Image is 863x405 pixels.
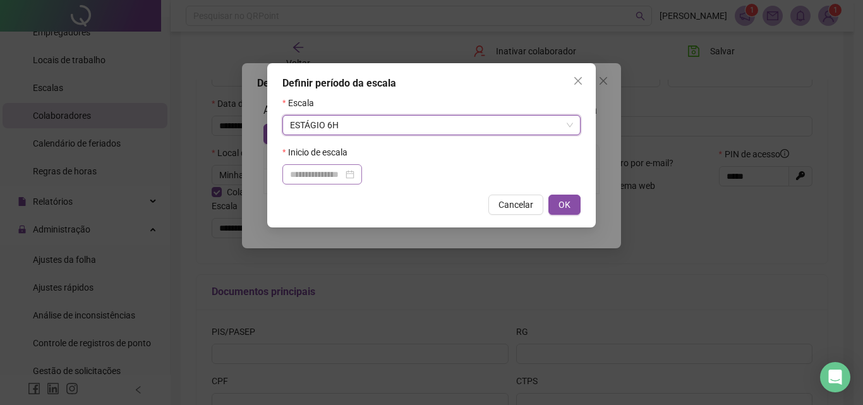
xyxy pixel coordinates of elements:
[568,71,588,91] button: Close
[488,195,543,215] button: Cancelar
[558,198,570,212] span: OK
[290,116,573,135] span: ESTÁGIO 6H
[820,362,850,392] div: Open Intercom Messenger
[498,198,533,212] span: Cancelar
[282,145,356,159] label: Inicio de escala
[548,195,581,215] button: OK
[282,96,322,110] label: Escala
[282,76,581,91] div: Definir período da escala
[573,76,583,86] span: close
